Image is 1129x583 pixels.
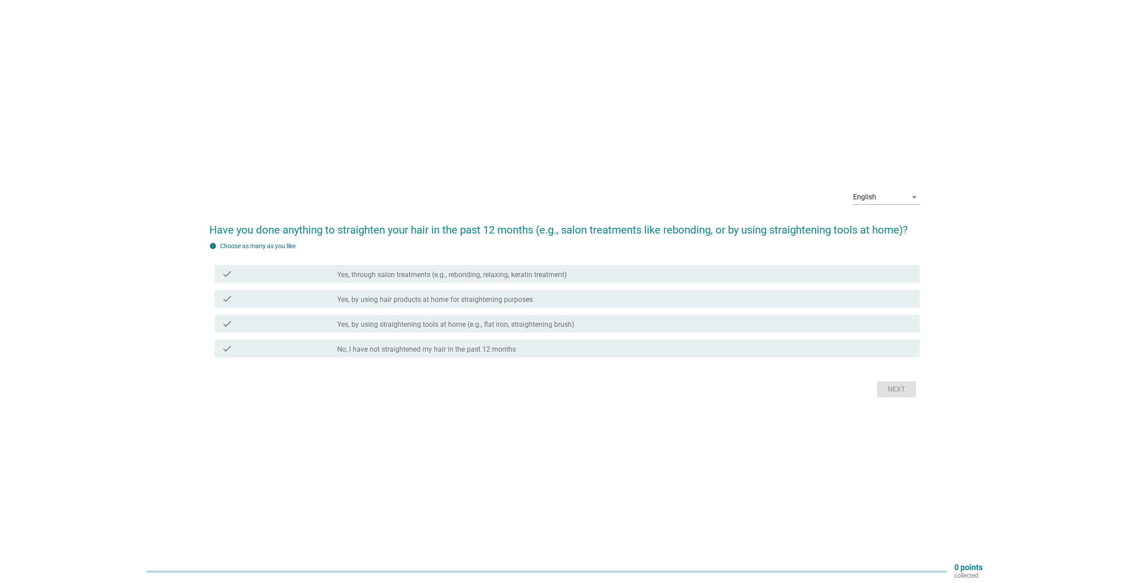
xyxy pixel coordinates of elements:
[853,193,876,201] div: English
[337,320,574,329] label: Yes, by using straightening tools at home (e.g., flat iron, straightening brush)
[909,192,920,202] i: arrow_drop_down
[337,270,567,279] label: Yes, through salon treatments (e.g., rebonding, relaxing, keratin treatment)
[222,343,232,354] i: check
[220,242,295,250] label: Choose as many as you like
[337,295,533,304] label: Yes, by using hair products at home for straightening purposes
[222,318,232,329] i: check
[222,269,232,279] i: check
[209,242,216,250] i: info
[222,293,232,304] i: check
[954,563,983,571] p: 0 points
[209,213,920,238] h2: Have you done anything to straighten your hair in the past 12 months (e.g., salon treatments like...
[337,345,516,354] label: No, I have not straightened my hair in the past 12 months
[954,571,983,579] p: collected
